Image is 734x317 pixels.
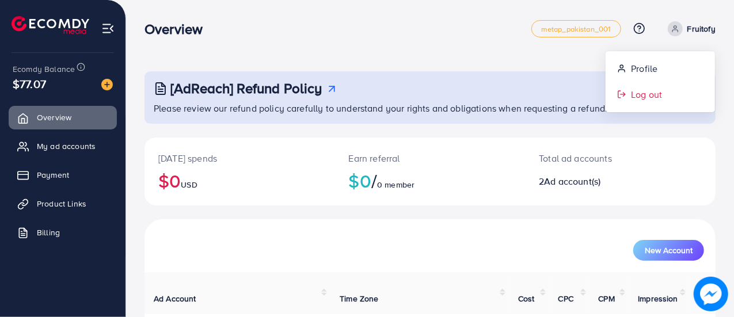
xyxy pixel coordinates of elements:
a: Billing [9,221,117,244]
h2: $0 [158,170,321,192]
a: Fruitofy [663,21,716,36]
a: Payment [9,163,117,186]
span: My ad accounts [37,140,96,152]
p: Earn referral [349,151,512,165]
span: CPM [599,293,615,304]
span: Impression [638,293,678,304]
h2: 2 [539,176,654,187]
p: Fruitofy [687,22,716,36]
button: New Account [633,240,704,261]
span: USD [181,179,197,190]
h2: $0 [349,170,512,192]
span: CPC [558,293,573,304]
img: logo [12,16,89,34]
a: Product Links [9,192,117,215]
a: metap_pakistan_001 [531,20,621,37]
span: Overview [37,112,71,123]
img: menu [101,22,115,35]
h3: Overview [144,21,212,37]
span: Payment [37,169,69,181]
span: Ad Account [154,293,196,304]
img: image [694,277,728,311]
span: metap_pakistan_001 [541,25,611,33]
ul: Fruitofy [605,51,716,113]
span: Log out [631,87,662,101]
span: Time Zone [340,293,378,304]
span: $77.07 [13,75,46,92]
span: Profile [631,62,657,75]
span: Product Links [37,198,86,209]
p: [DATE] spends [158,151,321,165]
p: Total ad accounts [539,151,654,165]
span: New Account [645,246,693,254]
img: image [101,79,113,90]
span: Cost [518,293,535,304]
span: 0 member [377,179,414,190]
span: Billing [37,227,60,238]
span: / [371,167,377,194]
span: Ad account(s) [544,175,600,188]
span: Ecomdy Balance [13,63,75,75]
a: My ad accounts [9,135,117,158]
a: Overview [9,106,117,129]
h3: [AdReach] Refund Policy [170,80,322,97]
p: Please review our refund policy carefully to understand your rights and obligations when requesti... [154,101,709,115]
